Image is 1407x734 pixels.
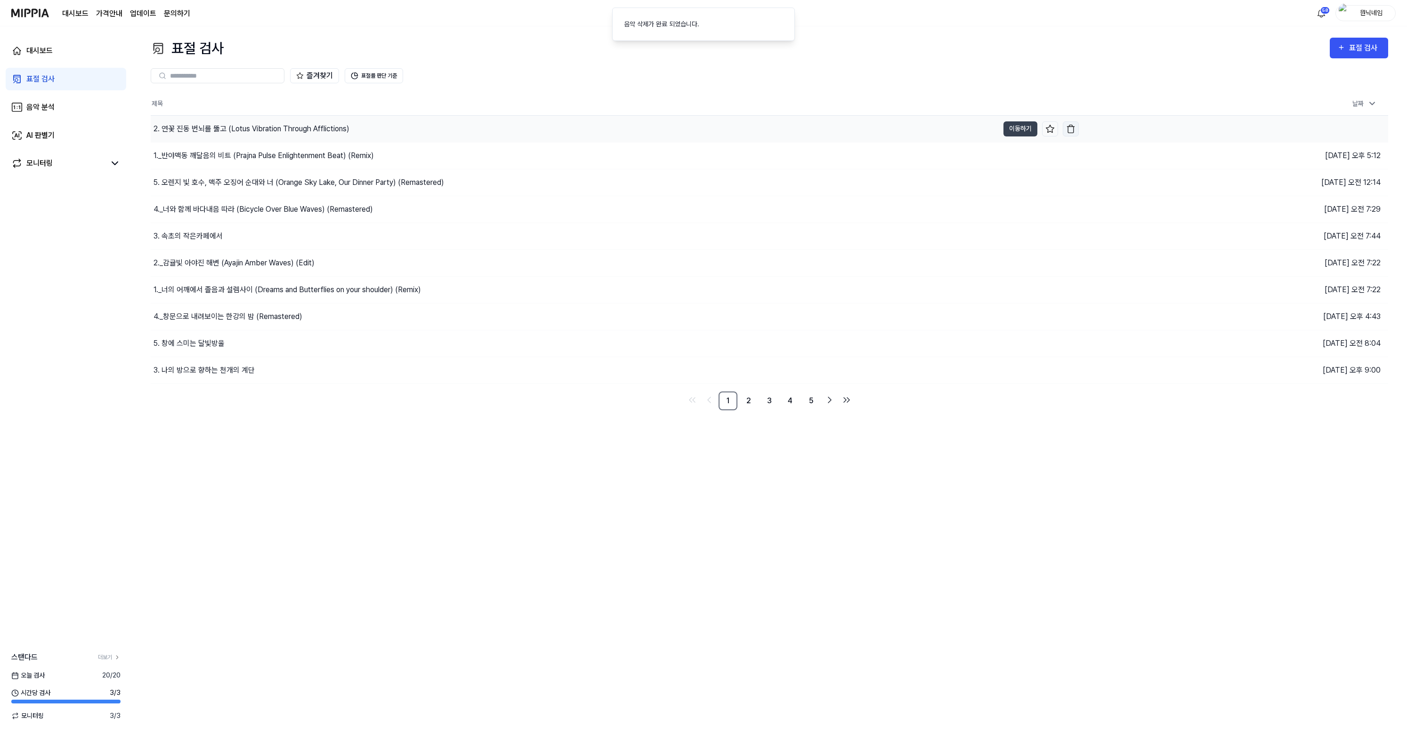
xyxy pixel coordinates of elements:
span: 모니터링 [11,711,44,721]
div: 모니터링 [26,158,53,169]
a: 3 [760,391,779,410]
div: 대시보드 [26,45,53,56]
a: AI 판별기 [6,124,126,147]
img: delete [1066,124,1075,134]
a: 음악 분석 [6,96,126,119]
div: 음악 분석 [26,102,55,113]
div: 5. 오렌지 빛 호수, 맥주 오징어 순대와 너 (Orange Sky Lake, Our Dinner Party) (Remastered) [154,177,444,188]
a: Go to last page [839,392,854,407]
a: Go to previous page [702,392,717,407]
nav: pagination [151,391,1388,410]
button: profile뭔닉네임 [1335,5,1396,21]
img: 알림 [1316,8,1327,19]
div: 4._너와 함께 바다내음 따라 (Bicycle Over Blue Waves) (Remastered) [154,204,373,215]
div: 3. 나의 방으로 향하는 천개의 계단 [154,365,255,376]
a: 대시보드 [6,40,126,62]
td: [DATE] 오전 7:22 [1079,276,1388,303]
div: 표절 검사 [1349,42,1381,54]
a: Go to first page [685,392,700,407]
div: 표절 검사 [151,38,224,59]
span: 3 / 3 [110,711,121,721]
a: 1 [719,391,737,410]
div: 5. 창에 스미는 달빛방울 [154,338,225,349]
div: 2. 연꽃 진동 번뇌를 뚫고 (Lotus Vibration Through Afflictions) [154,123,349,135]
div: 4._창문으로 내려보이는 한강의 밤 (Remastered) [154,311,302,322]
td: [DATE] 오후 9:00 [1079,357,1388,383]
th: 제목 [151,93,1079,115]
span: 3 / 3 [110,688,121,698]
a: 5 [801,391,820,410]
a: 더보기 [98,653,121,662]
a: 대시보드 [62,8,89,19]
td: [DATE] 오전 12:14 [1079,169,1388,196]
span: 스탠다드 [11,652,38,663]
td: [DATE] 오전 8:04 [1079,330,1388,357]
button: 알림58 [1314,6,1329,21]
div: 3. 속초의 작은카페에서 [154,231,223,242]
div: 표절 검사 [26,73,55,85]
span: 시간당 검사 [11,688,50,698]
a: 표절 검사 [6,68,126,90]
td: [DATE] 오전 7:29 [1079,196,1388,223]
img: profile [1339,4,1350,23]
button: 표절률 판단 기준 [345,68,403,83]
div: 2._감귤빛 아야진 해변 (Ayajin Amber Waves) (Edit) [154,257,315,269]
a: 4 [781,391,800,410]
td: [DATE] 오전 7:44 [1079,223,1388,249]
a: Go to next page [822,392,837,407]
div: 1._반야맥동 깨달음의 비트 (Prajna Pulse Enlightenment Beat) (Remix) [154,150,374,161]
a: 모니터링 [11,158,105,169]
button: 가격안내 [96,8,122,19]
a: 2 [739,391,758,410]
div: 58 [1320,7,1330,14]
a: 업데이트 [130,8,156,19]
span: 오늘 검사 [11,670,45,680]
button: 이동하기 [1003,121,1037,136]
td: [DATE] 오후 5:12 [1079,142,1388,169]
td: [DATE] 오전 7:22 [1079,249,1388,276]
button: 표절 검사 [1330,38,1388,58]
div: 뭔닉네임 [1353,8,1390,18]
span: 20 / 20 [102,670,121,680]
a: 문의하기 [164,8,190,19]
div: 1._너의 어깨에서 졸음과 설렘사이 (Dreams and Butterflies on your shoulder) (Remix) [154,284,421,295]
div: 날짜 [1349,96,1381,112]
button: 즐겨찾기 [290,68,339,83]
td: [DATE] 오후 4:43 [1079,303,1388,330]
td: [DATE] 오후 5:12 [1079,115,1388,142]
div: 음악 삭제가 완료 되었습니다. [624,19,699,29]
div: AI 판별기 [26,130,55,141]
